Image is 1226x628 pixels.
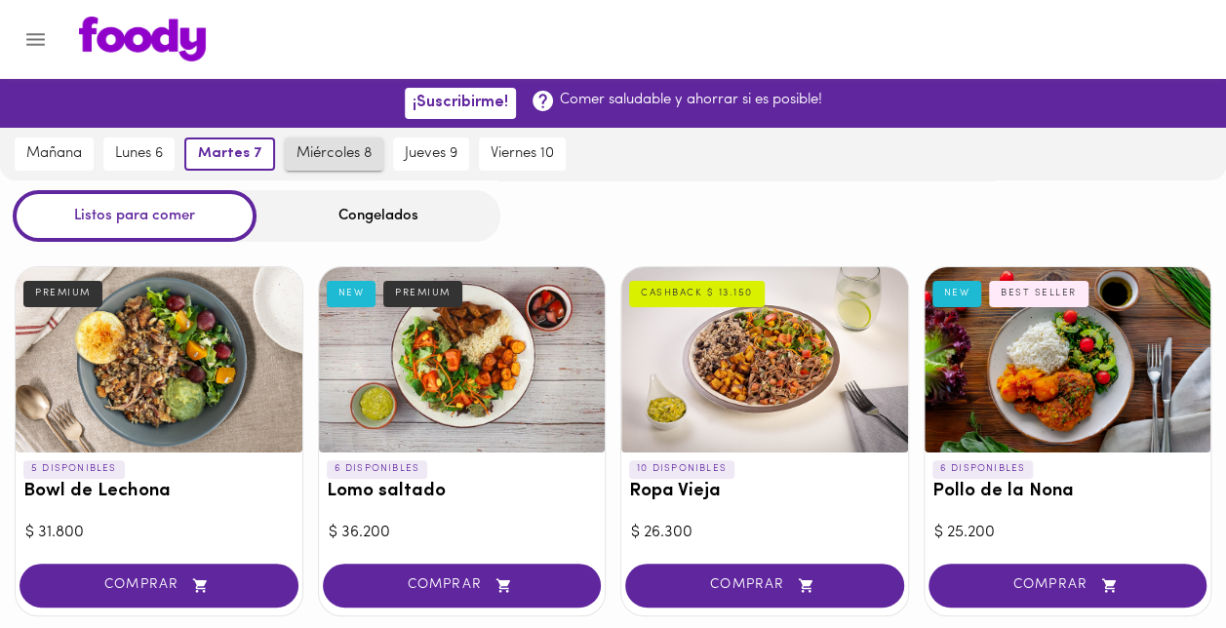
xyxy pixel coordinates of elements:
button: COMPRAR [929,564,1207,608]
h3: Bowl de Lechona [23,482,295,502]
button: COMPRAR [625,564,904,608]
span: COMPRAR [347,577,577,594]
button: martes 7 [184,137,275,171]
div: Congelados [257,190,500,242]
span: COMPRAR [953,577,1183,594]
button: COMPRAR [323,564,602,608]
img: logo.png [79,17,206,61]
iframe: Messagebird Livechat Widget [1113,515,1206,608]
h3: Lomo saltado [327,482,598,502]
div: PREMIUM [23,281,102,306]
div: BEST SELLER [989,281,1088,306]
span: COMPRAR [650,577,880,594]
button: mañana [15,137,94,171]
div: Ropa Vieja [621,267,908,452]
button: ¡Suscribirme! [405,88,516,118]
span: lunes 6 [115,145,163,163]
div: PREMIUM [383,281,462,306]
button: lunes 6 [103,137,175,171]
p: 6 DISPONIBLES [327,460,428,478]
button: jueves 9 [393,137,469,171]
div: Lomo saltado [319,267,606,452]
button: viernes 10 [479,137,566,171]
div: NEW [327,281,376,306]
h3: Ropa Vieja [629,482,900,502]
p: 10 DISPONIBLES [629,460,734,478]
p: 6 DISPONIBLES [932,460,1034,478]
div: Pollo de la Nona [925,267,1211,452]
h3: Pollo de la Nona [932,482,1204,502]
button: miércoles 8 [285,137,383,171]
span: COMPRAR [44,577,274,594]
span: miércoles 8 [297,145,372,163]
div: $ 25.200 [934,522,1202,544]
span: martes 7 [198,145,261,163]
div: $ 26.300 [631,522,898,544]
p: 5 DISPONIBLES [23,460,125,478]
span: viernes 10 [491,145,554,163]
span: mañana [26,145,82,163]
span: jueves 9 [405,145,457,163]
div: Bowl de Lechona [16,267,302,452]
button: COMPRAR [20,564,298,608]
span: ¡Suscribirme! [413,94,508,112]
div: CASHBACK $ 13.150 [629,281,765,306]
button: Menu [12,16,59,63]
div: NEW [932,281,982,306]
div: $ 36.200 [329,522,596,544]
div: Listos para comer [13,190,257,242]
div: $ 31.800 [25,522,293,544]
p: Comer saludable y ahorrar si es posible! [560,90,822,110]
